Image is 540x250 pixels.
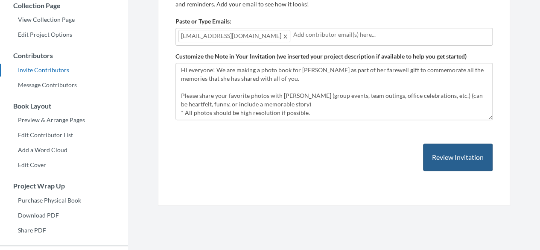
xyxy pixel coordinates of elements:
textarea: Hi everyone! We are making a photo book for [PERSON_NAME] as part of her farewell gift to commemo... [175,63,493,120]
label: Customize the Note in Your Invitation (we inserted your project description if available to help ... [175,52,467,61]
button: Review Invitation [423,144,493,171]
span: Support [17,6,48,14]
h3: Project Wrap Up [0,182,128,190]
h3: Contributors [0,52,128,59]
span: [EMAIL_ADDRESS][DOMAIN_NAME] [178,30,290,42]
label: Paste or Type Emails: [175,17,231,26]
h3: Collection Page [0,2,128,9]
input: Add contributor email(s) here... [293,30,490,39]
h3: Book Layout [0,102,128,110]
